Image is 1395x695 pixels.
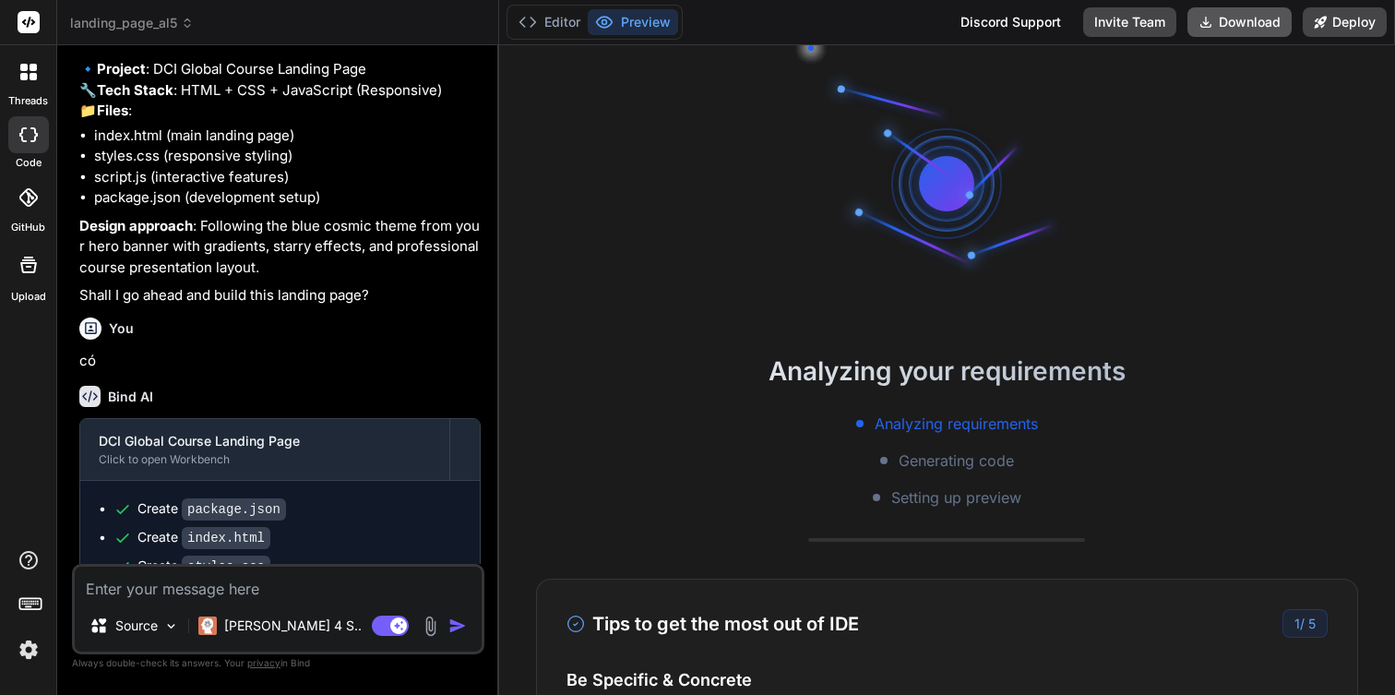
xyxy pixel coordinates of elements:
code: index.html [182,527,270,549]
span: privacy [247,657,280,668]
label: threads [8,93,48,109]
p: có [79,351,481,372]
code: styles.css [182,556,270,578]
span: Setting up preview [891,486,1021,509]
p: Source [115,617,158,635]
div: / [1282,609,1328,638]
div: Click to open Workbench [99,452,431,467]
strong: Design approach [79,217,193,234]
button: Deploy [1303,7,1387,37]
span: Generating code [899,449,1014,472]
span: landing_page_al5 [70,14,194,32]
img: Pick Models [163,618,179,634]
p: : Following the blue cosmic theme from your hero banner with gradients, starry effects, and profe... [79,216,481,279]
div: Create [137,528,270,547]
span: 1 [1294,616,1300,631]
div: Discord Support [949,7,1072,37]
strong: Project [97,60,146,78]
p: Shall I go ahead and build this landing page? [79,285,481,306]
button: Invite Team [1083,7,1176,37]
label: GitHub [11,220,45,235]
div: DCI Global Course Landing Page [99,432,431,450]
img: settings [13,634,44,665]
img: Claude 4 Sonnet [198,617,217,635]
img: icon [448,617,467,635]
li: script.js (interactive features) [94,167,481,188]
p: [PERSON_NAME] 4 S.. [224,617,362,635]
p: Always double-check its answers. Your in Bind [72,654,484,672]
strong: Files [97,102,128,119]
strong: Tech Stack [97,81,173,99]
button: DCI Global Course Landing PageClick to open Workbench [80,419,449,480]
li: styles.css (responsive styling) [94,146,481,167]
img: attachment [420,616,441,637]
div: Create [137,557,270,576]
li: index.html (main landing page) [94,126,481,147]
h6: You [109,319,134,338]
li: package.json (development setup) [94,187,481,209]
h6: Bind AI [108,388,153,406]
label: code [16,155,42,171]
button: Download [1187,7,1292,37]
div: Create [137,499,286,519]
h4: Be Specific & Concrete [566,667,1329,692]
span: Analyzing requirements [875,413,1038,435]
button: Editor [511,9,588,35]
span: 5 [1308,616,1316,631]
p: 🔹 : DCI Global Course Landing Page 🔧 : HTML + CSS + JavaScript (Responsive) 📁 : [79,59,481,122]
label: Upload [11,289,46,305]
code: package.json [182,498,286,521]
button: Preview [588,9,678,35]
h3: Tips to get the most out of IDE [566,610,859,638]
